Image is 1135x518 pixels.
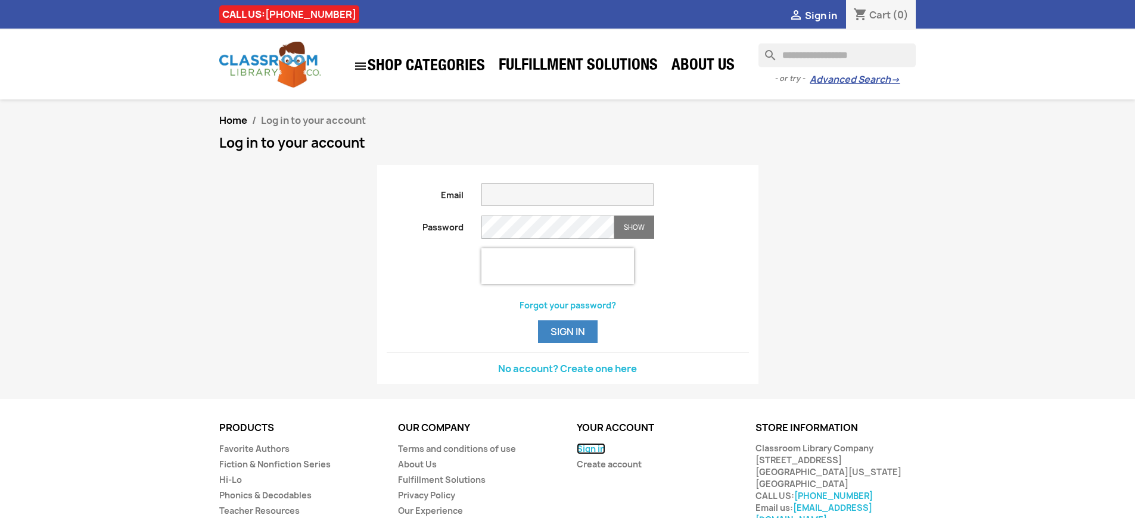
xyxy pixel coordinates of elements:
[498,362,637,375] a: No account? Create one here
[219,443,290,454] a: Favorite Authors
[398,505,463,516] a: Our Experience
[794,490,873,501] a: [PHONE_NUMBER]
[219,114,247,127] a: Home
[493,55,664,79] a: Fulfillment Solutions
[805,9,837,22] span: Sign in
[810,74,900,86] a: Advanced Search→
[520,299,616,311] a: Forgot your password?
[758,43,773,58] i: search
[891,74,900,86] span: →
[398,474,486,485] a: Fulfillment Solutions
[219,458,331,470] a: Fiction & Nonfiction Series
[219,423,380,433] p: Products
[261,114,366,127] span: Log in to your account
[775,73,810,85] span: - or try -
[265,8,356,21] a: [PHONE_NUMBER]
[755,423,916,433] p: Store information
[219,489,312,501] a: Phonics & Decodables
[219,505,300,516] a: Teacher Resources
[869,8,891,21] span: Cart
[353,59,368,73] i: 
[538,320,598,343] button: Sign in
[398,489,455,501] a: Privacy Policy
[789,9,803,23] i: 
[398,423,559,433] p: Our company
[853,8,867,23] i: shopping_cart
[398,458,437,470] a: About Us
[398,443,516,454] a: Terms and conditions of use
[789,9,837,22] a:  Sign in
[347,53,491,79] a: SHOP CATEGORIES
[219,42,321,88] img: Classroom Library Company
[378,183,473,201] label: Email
[481,216,614,239] input: Password input
[893,8,909,21] span: (0)
[378,216,473,233] label: Password
[219,474,242,485] a: Hi-Lo
[758,43,916,67] input: Search
[577,458,642,470] a: Create account
[219,5,359,23] div: CALL US:
[219,136,916,150] h1: Log in to your account
[666,55,741,79] a: About Us
[577,421,654,434] a: Your account
[481,248,634,284] iframe: reCAPTCHA
[614,216,654,239] button: Show
[577,443,605,454] a: Sign in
